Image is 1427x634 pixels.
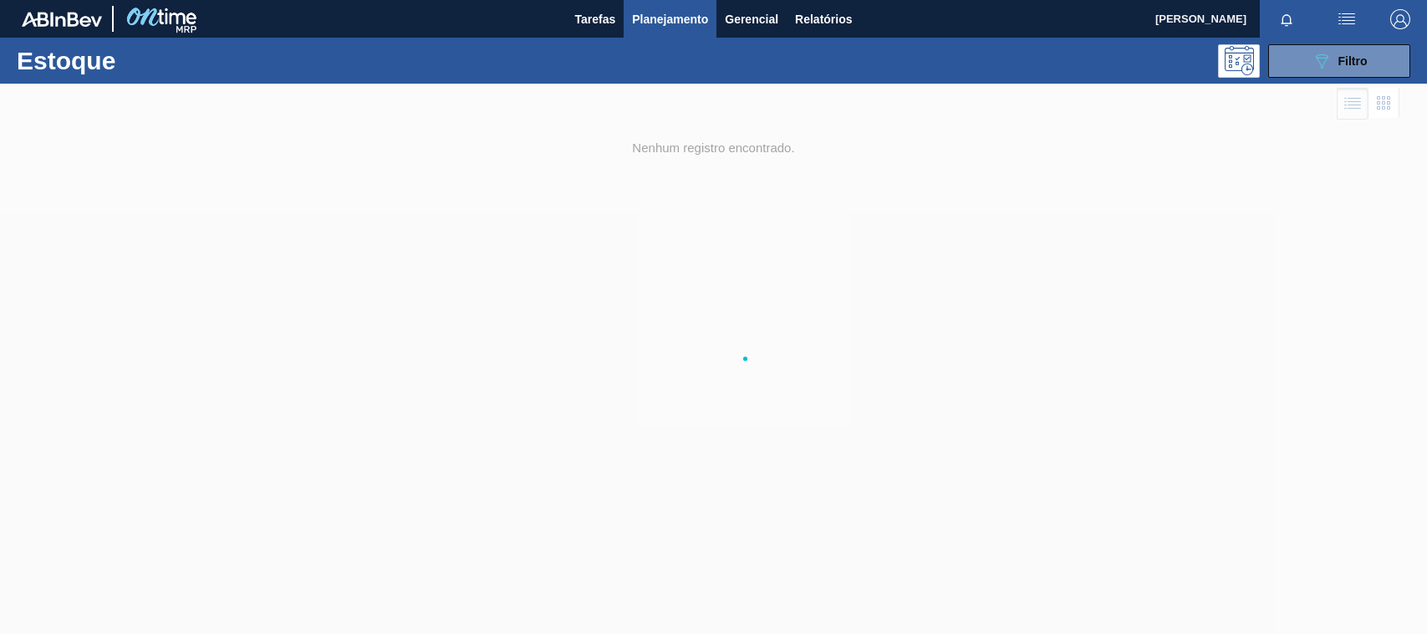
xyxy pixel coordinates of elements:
span: Relatórios [795,9,852,29]
h1: Estoque [17,51,262,70]
img: userActions [1337,9,1357,29]
span: Filtro [1338,54,1368,68]
span: Gerencial [725,9,778,29]
button: Filtro [1268,44,1410,78]
button: Notificações [1260,8,1313,31]
img: TNhmsLtSVTkK8tSr43FrP2fwEKptu5GPRR3wAAAABJRU5ErkJggg== [22,12,102,27]
span: Tarefas [574,9,615,29]
span: Planejamento [632,9,708,29]
img: Logout [1390,9,1410,29]
div: Pogramando: nenhum usuário selecionado [1218,44,1260,78]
